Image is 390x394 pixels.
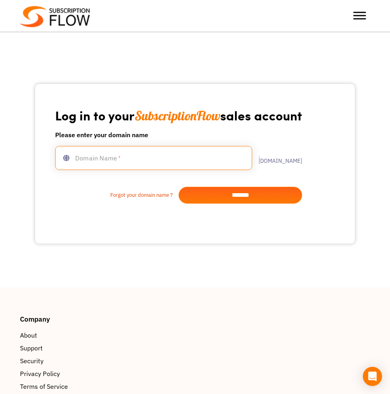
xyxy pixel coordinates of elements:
img: Subscriptionflow [20,6,90,27]
span: About [20,330,37,340]
h4: Company [20,316,245,322]
button: Toggle Menu [353,12,366,20]
span: Terms of Service [20,382,68,391]
span: SubscriptionFlow [135,108,220,124]
h1: Log in to your sales account [55,107,302,124]
span: Security [20,356,44,366]
a: Security [20,356,245,366]
a: Terms of Service [20,382,245,391]
a: Privacy Policy [20,369,245,378]
div: Open Intercom Messenger [363,367,382,386]
a: Support [20,343,245,353]
a: About [20,330,245,340]
a: Forgot your domain name ? [55,191,179,199]
span: Support [20,343,43,353]
span: Privacy Policy [20,369,60,378]
label: .[DOMAIN_NAME] [252,152,302,164]
h6: Please enter your domain name [55,130,302,140]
